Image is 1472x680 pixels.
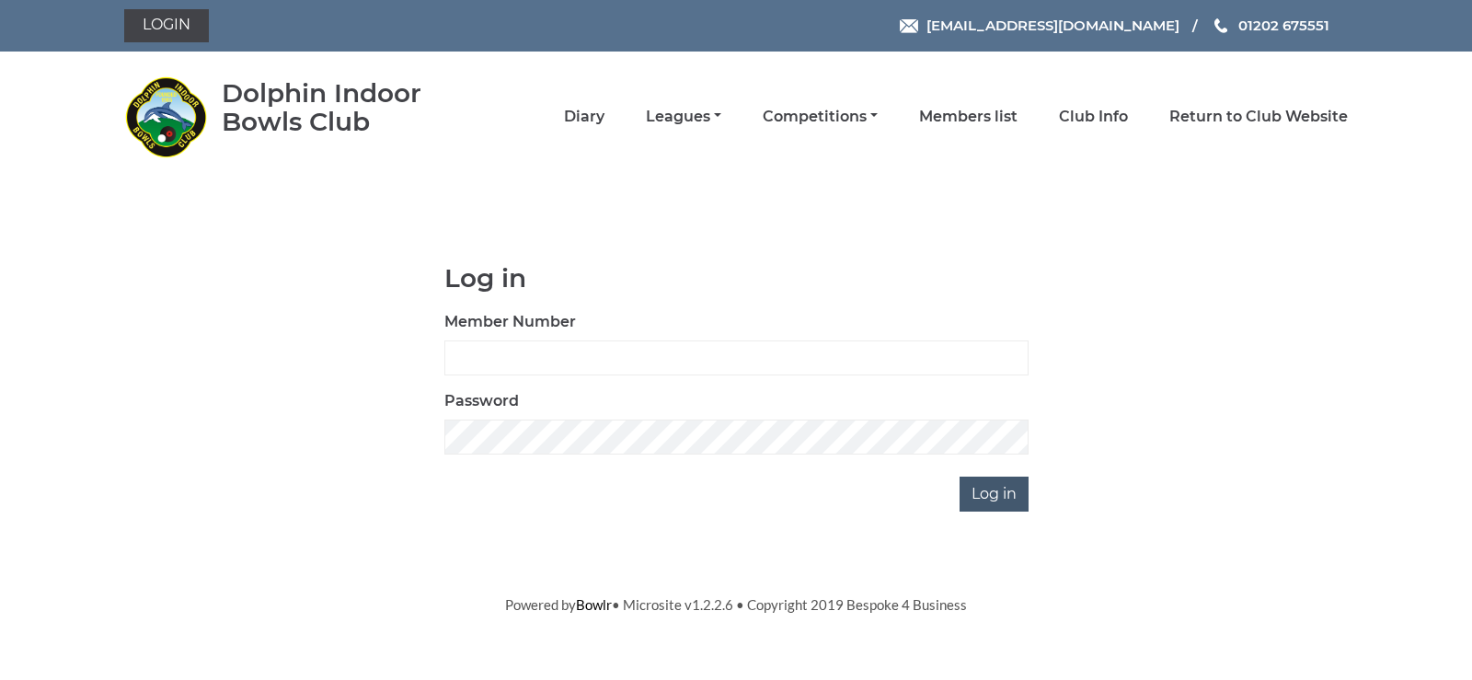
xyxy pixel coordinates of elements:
[1238,17,1329,34] span: 01202 675551
[926,17,1179,34] span: [EMAIL_ADDRESS][DOMAIN_NAME]
[763,107,878,127] a: Competitions
[646,107,721,127] a: Leagues
[919,107,1018,127] a: Members list
[960,477,1029,512] input: Log in
[124,75,207,158] img: Dolphin Indoor Bowls Club
[1212,15,1329,36] a: Phone us 01202 675551
[900,15,1179,36] a: Email [EMAIL_ADDRESS][DOMAIN_NAME]
[576,596,612,613] a: Bowlr
[900,19,918,33] img: Email
[444,390,519,412] label: Password
[1214,18,1227,33] img: Phone us
[222,79,475,136] div: Dolphin Indoor Bowls Club
[564,107,604,127] a: Diary
[1059,107,1128,127] a: Club Info
[1169,107,1348,127] a: Return to Club Website
[124,9,209,42] a: Login
[444,264,1029,293] h1: Log in
[444,311,576,333] label: Member Number
[505,596,967,613] span: Powered by • Microsite v1.2.2.6 • Copyright 2019 Bespoke 4 Business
